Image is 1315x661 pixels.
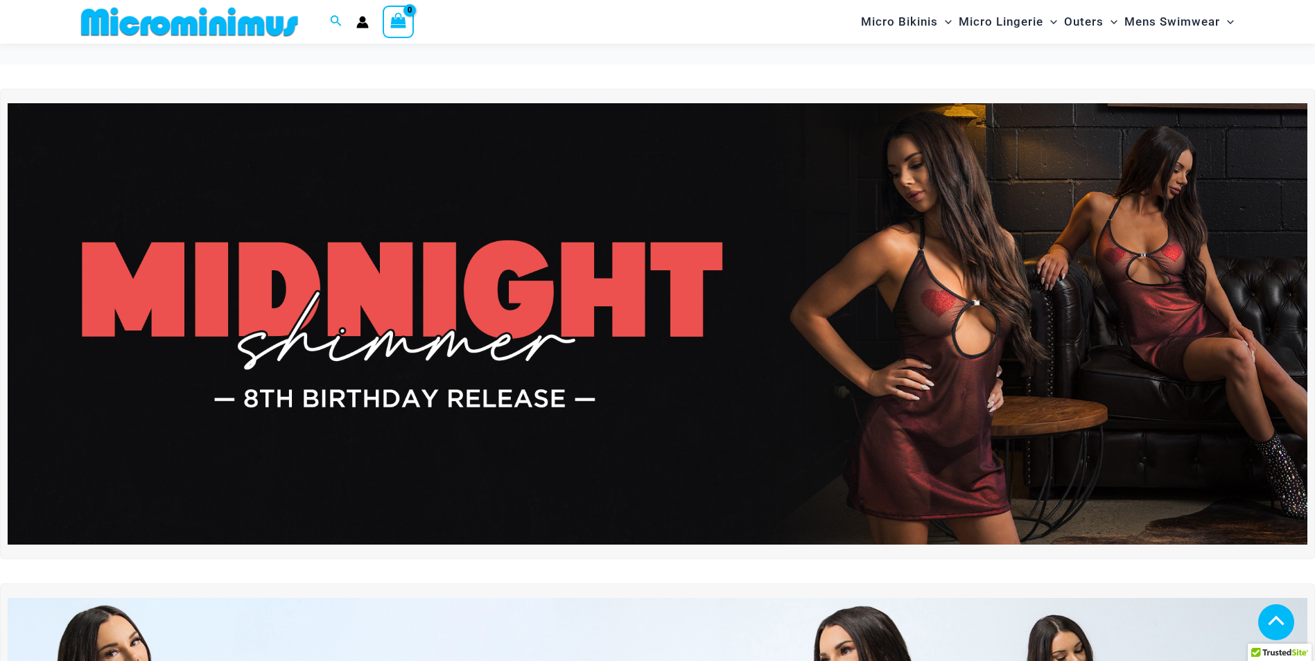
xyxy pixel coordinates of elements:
span: Mens Swimwear [1124,4,1220,39]
a: View Shopping Cart, empty [383,6,415,37]
span: Menu Toggle [1043,4,1057,39]
span: Micro Lingerie [959,4,1043,39]
nav: Site Navigation [855,2,1240,42]
a: Micro LingerieMenu ToggleMenu Toggle [955,4,1061,39]
span: Menu Toggle [1104,4,1117,39]
span: Micro Bikinis [861,4,938,39]
a: Search icon link [330,13,342,30]
a: Account icon link [356,16,369,28]
img: MM SHOP LOGO FLAT [76,6,304,37]
img: Midnight Shimmer Red Dress [8,103,1307,545]
span: Outers [1064,4,1104,39]
a: OutersMenu ToggleMenu Toggle [1061,4,1121,39]
span: Menu Toggle [938,4,952,39]
a: Mens SwimwearMenu ToggleMenu Toggle [1121,4,1237,39]
a: Micro BikinisMenu ToggleMenu Toggle [857,4,955,39]
span: Menu Toggle [1220,4,1234,39]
